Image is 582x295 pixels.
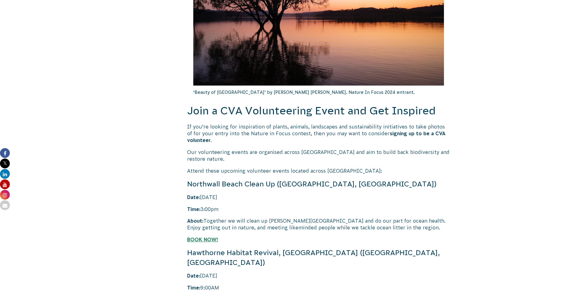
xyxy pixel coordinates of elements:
[187,179,450,189] h4: Northwall Beach Clean Up ([GEOGRAPHIC_DATA], [GEOGRAPHIC_DATA])
[187,285,200,290] strong: Time:
[187,206,200,212] strong: Time:
[187,218,203,224] strong: About:
[187,104,450,118] h2: Join a CVA Volunteering Event and Get Inspired
[187,248,450,267] h4: Hawthorne Habitat Revival, [GEOGRAPHIC_DATA] ([GEOGRAPHIC_DATA], [GEOGRAPHIC_DATA])
[187,123,450,144] p: If you’re looking for inspiration of plants, animals, landscapes and sustainability initiatives t...
[187,206,450,213] p: 3:00pm
[193,86,444,99] p: ‘Beauty of [GEOGRAPHIC_DATA]’ by [PERSON_NAME] [PERSON_NAME]. Nature In Focus 2024 entrant.
[187,284,450,291] p: 9:00AM
[187,194,450,201] p: [DATE]
[187,273,200,278] strong: Date:
[187,217,450,231] p: Together we will clean up [PERSON_NAME][GEOGRAPHIC_DATA] and do our part for ocean health. Enjoy ...
[187,194,200,200] strong: Date:
[187,272,450,279] p: [DATE]
[187,149,450,163] p: Our volunteering events are organised across [GEOGRAPHIC_DATA] and aim to build back biodiversity...
[187,237,218,242] a: BOOK NOW!
[187,167,450,174] p: Attend these upcoming volunteer events located across [GEOGRAPHIC_DATA]:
